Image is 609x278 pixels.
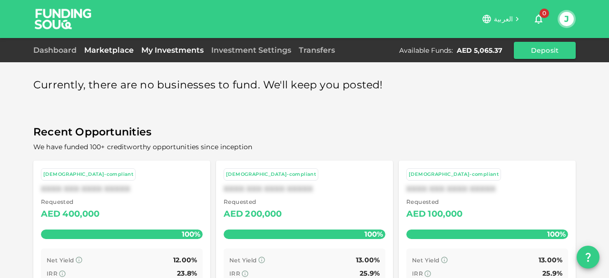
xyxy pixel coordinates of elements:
div: [DEMOGRAPHIC_DATA]-compliant [409,171,499,179]
a: Transfers [295,46,339,55]
span: 0 [540,9,549,18]
button: question [577,246,599,268]
button: 0 [529,10,548,29]
button: J [560,12,574,26]
span: We have funded 100+ creditworthy opportunities since inception [33,143,252,151]
div: XXXX XXX XXXX XXXXX [41,184,203,193]
a: Dashboard [33,46,80,55]
span: 23.8% [177,269,197,278]
span: 13.00% [539,256,562,264]
div: AED [41,207,60,222]
span: Net Yield [412,257,440,264]
span: 100% [362,227,385,241]
div: [DEMOGRAPHIC_DATA]-compliant [226,171,316,179]
div: Available Funds : [399,46,453,55]
div: AED [406,207,426,222]
span: 13.00% [356,256,380,264]
span: Currently, there are no businesses to fund. We'll keep you posted! [33,76,383,95]
span: Requested [406,197,463,207]
a: My Investments [138,46,207,55]
span: 100% [179,227,203,241]
div: AED [224,207,243,222]
div: 400,000 [62,207,99,222]
span: Requested [224,197,282,207]
div: AED 5,065.37 [457,46,502,55]
span: IRR [229,270,240,277]
button: Deposit [514,42,576,59]
span: 100% [545,227,568,241]
span: العربية [494,15,513,23]
span: 25.9% [542,269,562,278]
span: Net Yield [47,257,74,264]
div: 200,000 [245,207,282,222]
a: Marketplace [80,46,138,55]
span: Recent Opportunities [33,123,576,142]
div: XXXX XXX XXXX XXXXX [224,184,385,193]
div: [DEMOGRAPHIC_DATA]-compliant [43,171,133,179]
span: IRR [47,270,58,277]
a: Investment Settings [207,46,295,55]
div: 100,000 [428,207,462,222]
span: IRR [412,270,423,277]
span: 25.9% [360,269,380,278]
span: Requested [41,197,100,207]
div: XXXX XXX XXXX XXXXX [406,184,568,193]
span: Net Yield [229,257,257,264]
span: 12.00% [173,256,197,264]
